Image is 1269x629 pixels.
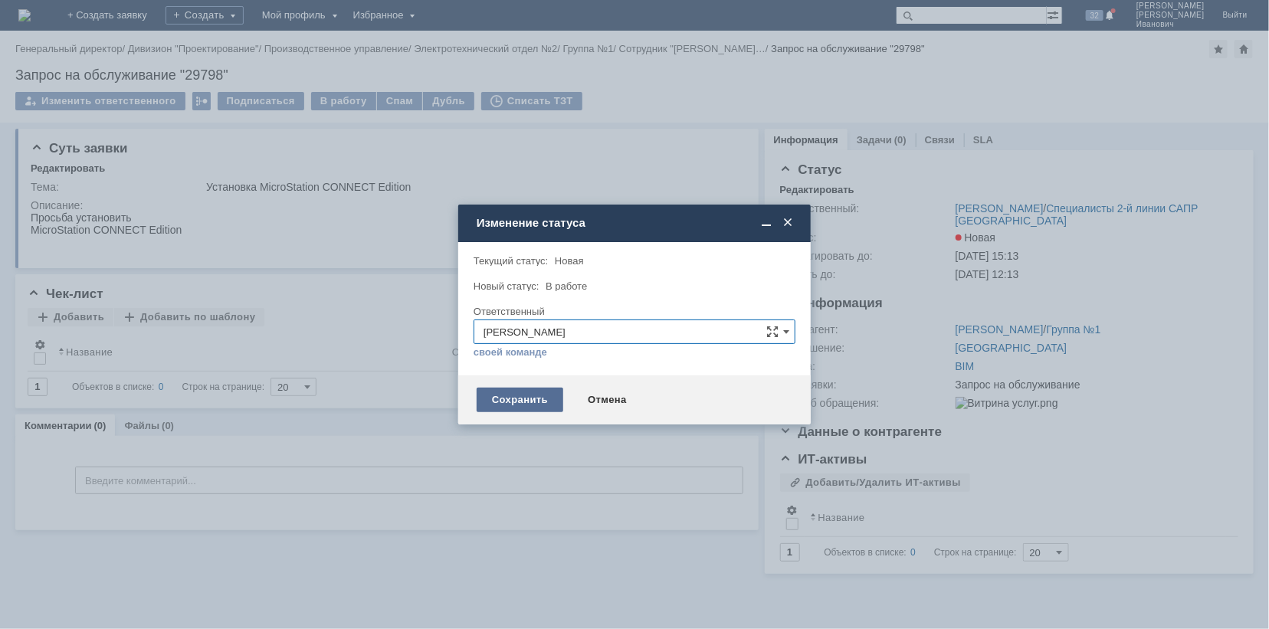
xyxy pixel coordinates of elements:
[477,216,795,230] div: Изменение статуса
[766,326,779,338] span: Сложная форма
[474,255,548,267] label: Текущий статус:
[474,306,792,316] div: Ответственный
[780,216,795,230] span: Закрыть
[555,255,584,267] span: Новая
[759,216,774,230] span: Свернуть (Ctrl + M)
[474,280,539,292] label: Новый статус:
[546,280,587,292] span: В работе
[474,346,547,359] a: своей команде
